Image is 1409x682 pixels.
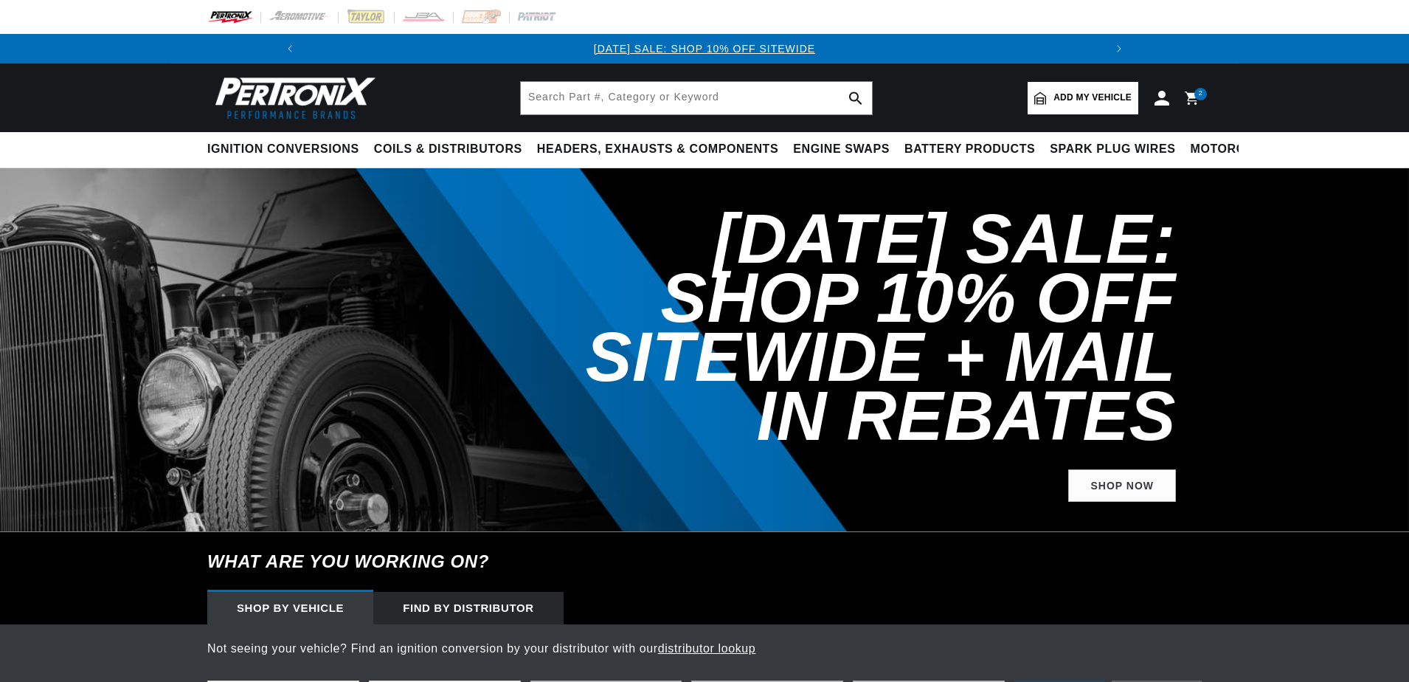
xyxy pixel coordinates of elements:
[275,34,305,63] button: Translation missing: en.sections.announcements.previous_announcement
[521,82,872,114] input: Search Part #, Category or Keyword
[367,132,530,167] summary: Coils & Distributors
[207,132,367,167] summary: Ignition Conversions
[207,592,373,624] div: Shop by vehicle
[1050,142,1175,157] span: Spark Plug Wires
[897,132,1042,167] summary: Battery Products
[207,142,359,157] span: Ignition Conversions
[545,210,1176,446] h2: [DATE] SALE: SHOP 10% OFF SITEWIDE + MAIL IN REBATES
[786,132,897,167] summary: Engine Swaps
[1191,142,1278,157] span: Motorcycle
[1042,132,1183,167] summary: Spark Plug Wires
[305,41,1105,57] div: 1 of 3
[1199,88,1203,100] span: 2
[207,72,377,123] img: Pertronix
[658,642,756,655] a: distributor lookup
[1104,34,1134,63] button: Translation missing: en.sections.announcements.next_announcement
[530,132,786,167] summary: Headers, Exhausts & Components
[594,43,815,55] a: [DATE] SALE: SHOP 10% OFF SITEWIDE
[374,142,522,157] span: Coils & Distributors
[170,532,1239,591] h6: What are you working on?
[1068,469,1176,503] a: Shop Now
[207,639,1202,658] p: Not seeing your vehicle? Find an ignition conversion by your distributor with our
[904,142,1035,157] span: Battery Products
[537,142,778,157] span: Headers, Exhausts & Components
[793,142,890,157] span: Engine Swaps
[839,82,872,114] button: search button
[1183,132,1286,167] summary: Motorcycle
[1028,82,1138,114] a: Add my vehicle
[1053,91,1132,105] span: Add my vehicle
[373,592,564,624] div: Find by Distributor
[170,34,1239,63] slideshow-component: Translation missing: en.sections.announcements.announcement_bar
[305,41,1105,57] div: Announcement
